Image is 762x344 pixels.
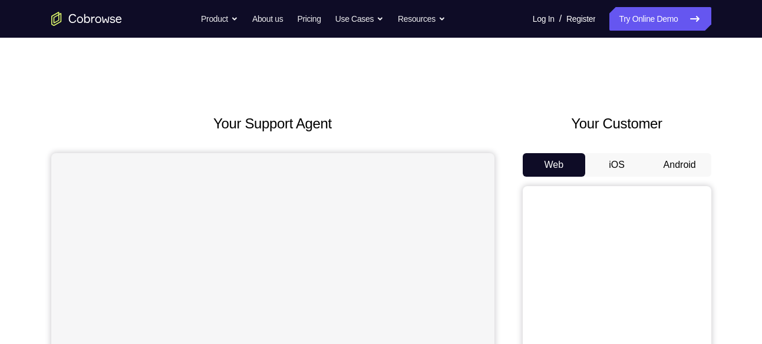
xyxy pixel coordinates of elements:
[523,153,586,177] button: Web
[523,113,711,134] h2: Your Customer
[585,153,648,177] button: iOS
[648,153,711,177] button: Android
[51,12,122,26] a: Go to the home page
[533,7,555,31] a: Log In
[566,7,595,31] a: Register
[51,113,494,134] h2: Your Support Agent
[252,7,283,31] a: About us
[297,7,321,31] a: Pricing
[559,12,562,26] span: /
[201,7,238,31] button: Product
[398,7,446,31] button: Resources
[609,7,711,31] a: Try Online Demo
[335,7,384,31] button: Use Cases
